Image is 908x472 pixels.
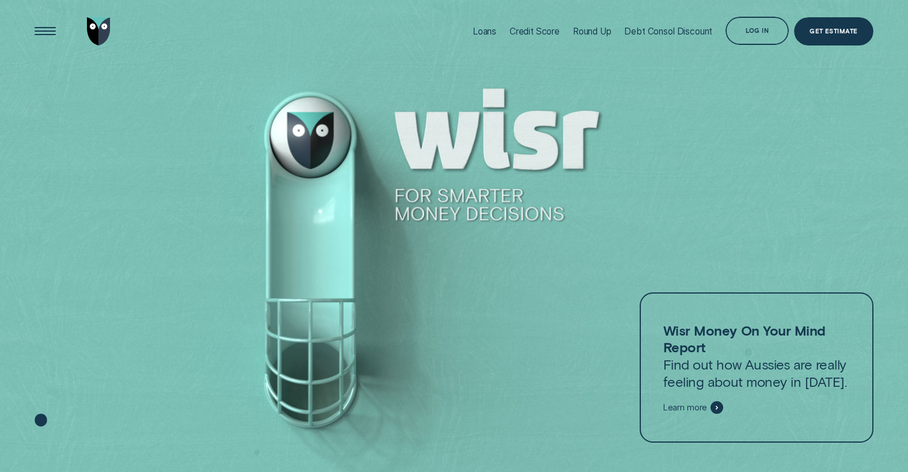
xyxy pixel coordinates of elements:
[510,26,560,37] div: Credit Score
[573,26,611,37] div: Round Up
[87,17,111,45] img: Wisr
[640,292,873,443] a: Wisr Money On Your Mind ReportFind out how Aussies are really feeling about money in [DATE].Learn...
[473,26,496,37] div: Loans
[663,402,708,413] span: Learn more
[663,322,826,356] strong: Wisr Money On Your Mind Report
[624,26,712,37] div: Debt Consol Discount
[31,17,59,45] button: Open Menu
[725,17,789,45] button: Log in
[794,17,873,45] a: Get Estimate
[663,322,850,390] p: Find out how Aussies are really feeling about money in [DATE].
